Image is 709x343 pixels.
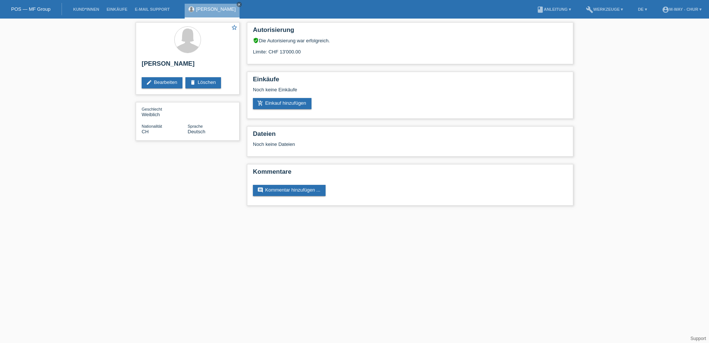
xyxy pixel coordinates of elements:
i: book [537,6,544,13]
i: comment [257,187,263,193]
div: Noch keine Dateien [253,141,479,147]
h2: Dateien [253,130,567,141]
span: Geschlecht [142,107,162,111]
i: account_circle [662,6,669,13]
a: E-Mail Support [131,7,174,12]
a: close [237,2,242,7]
i: edit [146,79,152,85]
a: Support [690,336,706,341]
span: Nationalität [142,124,162,128]
a: account_circlem-way - Chur ▾ [658,7,705,12]
a: commentKommentar hinzufügen ... [253,185,326,196]
a: add_shopping_cartEinkauf hinzufügen [253,98,311,109]
div: Limite: CHF 13'000.00 [253,43,567,55]
a: deleteLöschen [185,77,221,88]
a: bookAnleitung ▾ [533,7,575,12]
i: add_shopping_cart [257,100,263,106]
span: Deutsch [188,129,205,134]
i: star_border [231,24,238,31]
span: Sprache [188,124,203,128]
h2: Einkäufe [253,76,567,87]
i: delete [190,79,196,85]
a: DE ▾ [634,7,650,12]
a: Kund*innen [69,7,103,12]
a: POS — MF Group [11,6,50,12]
i: verified_user [253,37,259,43]
a: star_border [231,24,238,32]
h2: [PERSON_NAME] [142,60,234,71]
i: close [237,3,241,6]
a: Einkäufe [103,7,131,12]
div: Noch keine Einkäufe [253,87,567,98]
h2: Kommentare [253,168,567,179]
i: build [586,6,593,13]
a: [PERSON_NAME] [196,6,236,12]
h2: Autorisierung [253,26,567,37]
span: Schweiz [142,129,149,134]
div: Weiblich [142,106,188,117]
a: editBearbeiten [142,77,182,88]
div: Die Autorisierung war erfolgreich. [253,37,567,43]
a: buildWerkzeuge ▾ [582,7,627,12]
